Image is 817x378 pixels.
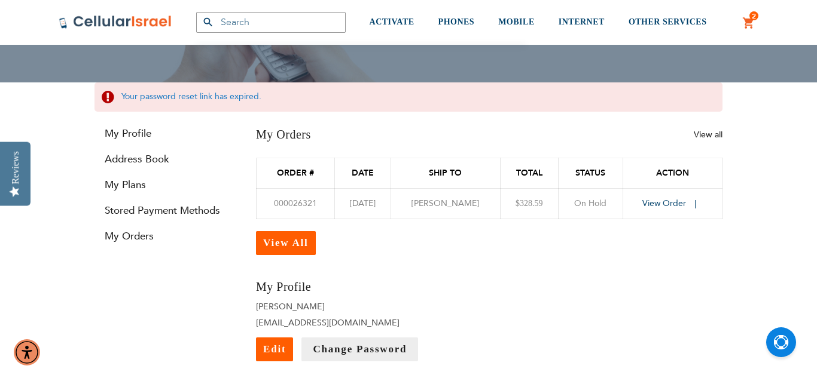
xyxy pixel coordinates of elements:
[629,17,707,26] span: OTHER SERVICES
[263,343,286,355] span: Edit
[558,158,623,188] th: Status
[559,17,605,26] span: INTERNET
[256,301,480,312] li: [PERSON_NAME]
[334,188,391,219] td: [DATE]
[438,17,475,26] span: PHONES
[642,198,702,209] a: View Order
[14,339,40,365] div: Accessibility Menu
[516,199,543,208] span: $328.59
[498,17,535,26] span: MOBILE
[94,204,238,217] a: Stored Payment Methods
[257,158,335,188] th: Order #
[94,152,238,166] a: Address Book
[742,16,755,30] a: 2
[94,127,238,140] a: My Profile
[694,129,723,140] a: View all
[256,231,316,255] a: View All
[94,178,238,192] a: My Plans
[500,158,558,188] th: Total
[391,158,500,188] th: Ship To
[752,11,756,21] span: 2
[370,17,414,26] span: ACTIVATE
[623,158,722,188] th: Action
[256,337,293,361] a: Edit
[94,82,723,112] div: Your password reset link has expired.
[558,188,623,219] td: On Hold
[334,158,391,188] th: Date
[256,317,480,328] li: [EMAIL_ADDRESS][DOMAIN_NAME]
[256,279,480,295] h3: My Profile
[391,188,500,219] td: [PERSON_NAME]
[301,337,418,361] a: Change Password
[642,198,686,209] span: View Order
[196,12,346,33] input: Search
[257,188,335,219] td: 000026321
[10,151,21,184] div: Reviews
[94,229,238,243] a: My Orders
[256,127,311,143] h3: My Orders
[263,237,309,248] span: View All
[59,15,172,29] img: Cellular Israel Logo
